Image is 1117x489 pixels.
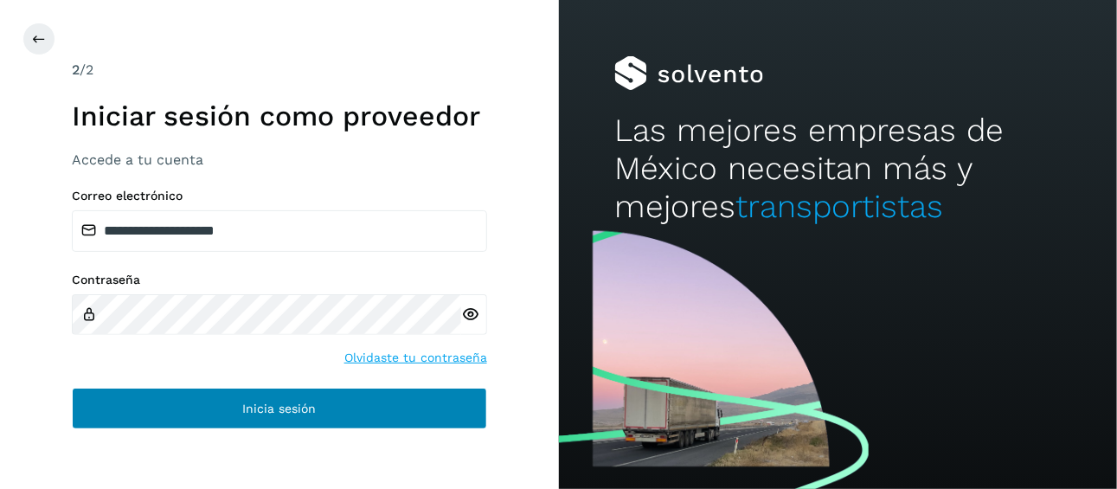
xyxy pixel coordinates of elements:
[72,151,487,168] h3: Accede a tu cuenta
[72,388,487,429] button: Inicia sesión
[72,61,80,78] span: 2
[72,189,487,203] label: Correo electrónico
[72,100,487,132] h1: Iniciar sesión como proveedor
[72,273,487,287] label: Contraseña
[344,349,487,367] a: Olvidaste tu contraseña
[614,112,1061,227] h2: Las mejores empresas de México necesitan más y mejores
[242,402,316,415] span: Inicia sesión
[735,188,943,225] span: transportistas
[72,60,487,80] div: /2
